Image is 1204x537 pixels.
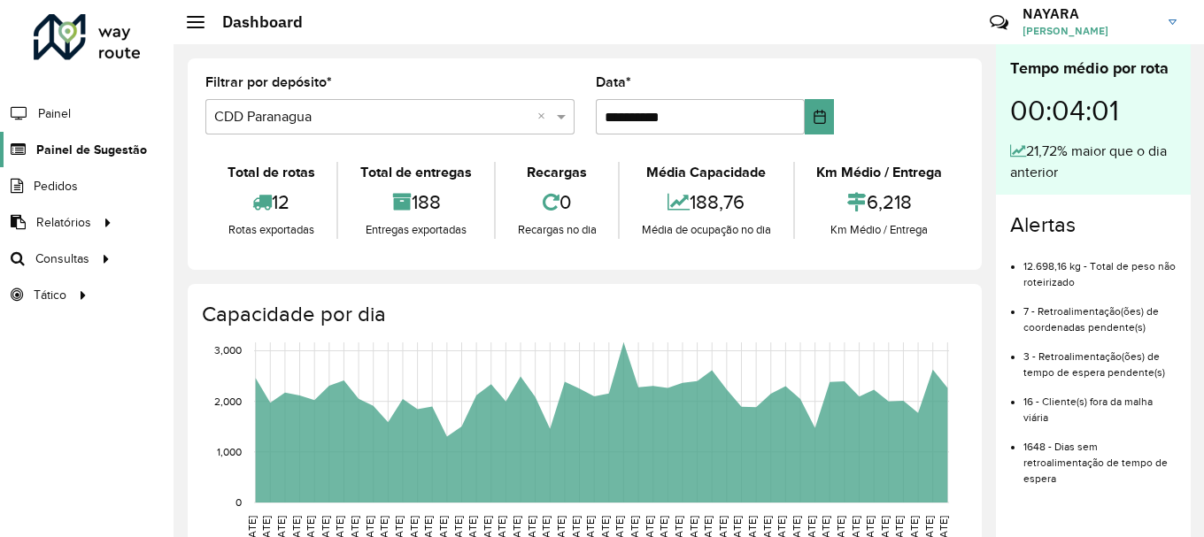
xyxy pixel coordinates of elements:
[500,183,614,221] div: 0
[36,141,147,159] span: Painel de Sugestão
[38,104,71,123] span: Painel
[500,221,614,239] div: Recargas no dia
[799,221,960,239] div: Km Médio / Entrega
[35,249,89,268] span: Consultas
[34,286,66,304] span: Tático
[210,162,332,183] div: Total de rotas
[537,106,552,127] span: Clear all
[1010,57,1177,81] div: Tempo médio por rota
[1023,290,1177,335] li: 7 - Retroalimentação(ões) de coordenadas pendente(s)
[596,72,631,93] label: Data
[805,99,834,134] button: Choose Date
[202,302,964,327] h4: Capacidade por dia
[1023,380,1177,426] li: 16 - Cliente(s) fora da malha viária
[1010,212,1177,238] h4: Alertas
[210,221,332,239] div: Rotas exportadas
[343,221,489,239] div: Entregas exportadas
[980,4,1018,42] a: Contato Rápido
[1023,335,1177,380] li: 3 - Retroalimentação(ões) de tempo de espera pendente(s)
[1010,81,1177,141] div: 00:04:01
[205,72,332,93] label: Filtrar por depósito
[214,395,242,407] text: 2,000
[36,213,91,232] span: Relatórios
[1023,245,1177,290] li: 12.698,16 kg - Total de peso não roteirizado
[343,162,489,183] div: Total de entregas
[343,183,489,221] div: 188
[235,496,242,508] text: 0
[217,446,242,457] text: 1,000
[624,221,788,239] div: Média de ocupação no dia
[799,162,960,183] div: Km Médio / Entrega
[624,183,788,221] div: 188,76
[34,177,78,196] span: Pedidos
[1023,23,1155,39] span: [PERSON_NAME]
[1010,141,1177,183] div: 21,72% maior que o dia anterior
[624,162,788,183] div: Média Capacidade
[799,183,960,221] div: 6,218
[500,162,614,183] div: Recargas
[205,12,303,32] h2: Dashboard
[210,183,332,221] div: 12
[214,345,242,357] text: 3,000
[1023,426,1177,487] li: 1648 - Dias sem retroalimentação de tempo de espera
[1023,5,1155,22] h3: NAYARA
